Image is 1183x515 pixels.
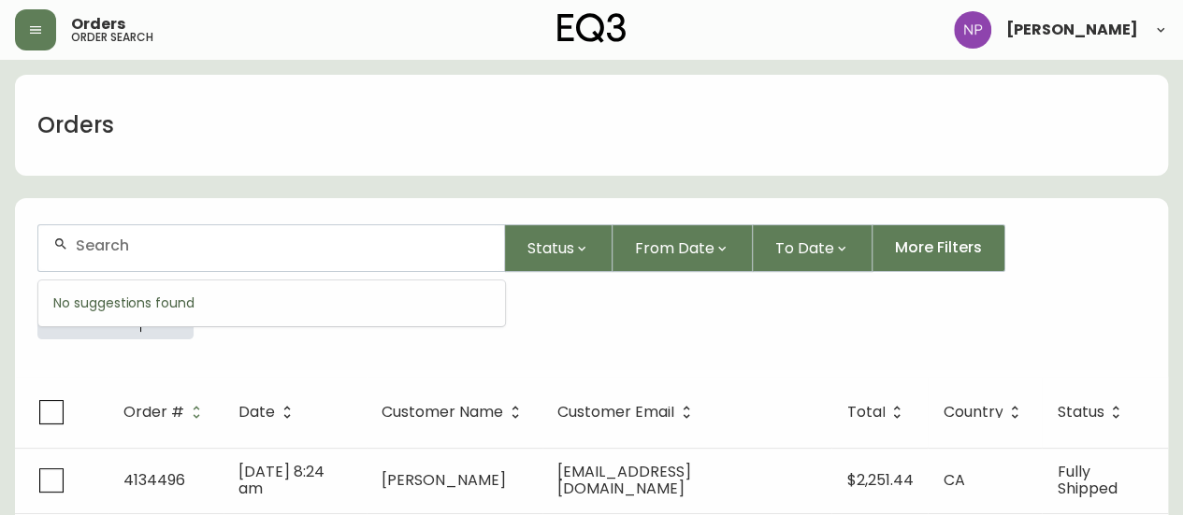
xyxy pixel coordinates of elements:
[123,469,185,491] span: 4134496
[238,461,325,499] span: [DATE] 8:24 am
[846,407,885,418] span: Total
[382,404,527,421] span: Customer Name
[527,236,574,260] span: Status
[382,407,503,418] span: Customer Name
[45,313,133,330] span: 4134496
[635,236,714,260] span: From Date
[382,469,506,491] span: [PERSON_NAME]
[873,224,1005,272] button: More Filters
[1057,407,1104,418] span: Status
[557,404,699,421] span: Customer Email
[613,224,753,272] button: From Date
[123,404,209,421] span: Order #
[943,404,1027,421] span: Country
[943,469,964,491] span: CA
[1057,404,1128,421] span: Status
[775,236,834,260] span: To Date
[1057,461,1117,499] span: Fully Shipped
[505,224,613,272] button: Status
[71,17,125,32] span: Orders
[895,237,982,258] span: More Filters
[954,11,991,49] img: 50f1e64a3f95c89b5c5247455825f96f
[76,236,489,254] input: Search
[557,407,674,418] span: Customer Email
[557,13,627,43] img: logo
[846,469,913,491] span: $2,251.44
[753,224,873,272] button: To Date
[71,32,153,43] h5: order search
[1006,22,1138,37] span: [PERSON_NAME]
[943,407,1003,418] span: Country
[123,407,184,418] span: Order #
[38,280,505,326] div: No suggestions found
[238,407,275,418] span: Date
[846,404,909,421] span: Total
[557,461,691,499] span: [EMAIL_ADDRESS][DOMAIN_NAME]
[37,109,114,141] h1: Orders
[238,404,299,421] span: Date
